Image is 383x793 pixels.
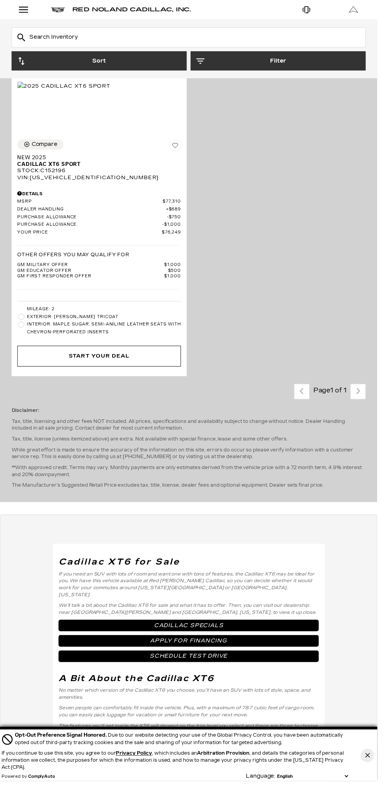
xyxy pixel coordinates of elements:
[18,218,184,223] a: Purchase Allowance $750
[59,645,324,656] a: Apply for Financing
[165,225,184,231] span: $1,000
[12,28,371,48] input: Search Inventory
[32,143,58,150] div: Compare
[27,325,184,341] span: Interior: Maple Sugar, Semi-Aniline Leather Seats with Chevron-Perforated inserts
[70,357,131,366] div: Start Your Deal
[18,210,184,216] a: Dealer Handling $689
[18,193,184,200] div: Pricing Details - New 2025 Cadillac XT6 Sport
[18,266,166,272] span: GM Military Offer
[18,170,184,177] div: Stock : C152196
[172,142,184,156] button: Save Vehicle
[18,156,178,163] span: New 2025
[18,272,170,278] span: GM Educator Offer
[18,142,64,152] button: Compare Vehicle
[73,6,194,13] span: Red Noland Cadillac, Inc.
[193,52,371,72] button: Filter
[18,225,184,231] a: Purchase Allowance $1,000
[314,390,356,405] div: Page 1 of 1
[2,786,56,791] div: Powered by
[29,786,56,791] a: ComplyAuto
[12,405,371,504] div: The Manufacturer’s Suggested Retail Price excludes tax, title, license, dealer fees and optional ...
[15,743,109,750] span: Opt-Out Preference Signal Honored .
[18,233,184,239] a: Your Price $76,249
[27,318,184,325] span: Exterior: [PERSON_NAME] Tricoat
[18,202,165,208] span: MSRP
[366,760,380,774] button: Close Button
[250,785,279,791] div: Language:
[168,210,184,216] span: $689
[18,272,184,278] a: GM Educator Offer $500
[18,202,184,208] a: MSRP $77,310
[2,762,349,782] p: If you continue to use this site, you agree to our , which includes an , and details the categori...
[18,156,184,170] a: New 2025Cadillac XT6 Sport
[59,579,324,607] p: If you need an SUV with lots of room and want one with tons of features, the Cadillac XT6 may be ...
[59,733,324,747] p: The features you’ll get inside the XT6 will depend on the trim level you select and there are thr...
[279,784,355,791] select: Language Select
[59,565,183,575] strong: Cadillac XT6 for Sale
[170,272,184,278] span: $500
[165,202,184,208] span: $77,310
[169,218,184,223] span: $750
[59,683,217,694] strong: A Bit About the Cadillac XT6
[18,351,184,372] div: Start Your Deal
[18,177,184,184] div: VIN: [US_VEHICLE_IDENTIFICATION_NUMBER]
[18,310,184,318] li: Mileage: 2
[200,762,253,768] strong: Arbitration Provision
[15,742,355,757] div: Due to our website detecting your use of the Global Privacy Control, you have been automatically ...
[52,7,66,13] img: Cadillac logo
[18,278,184,284] a: GM First Responder Offer $1,000
[18,233,164,239] span: Your Price
[18,225,165,231] span: Purchase Allowance
[18,255,131,262] p: Other Offers You May Qualify For
[12,453,371,467] p: While great effort is made to ensure the accuracy of the information on this site, errors do occu...
[166,266,184,272] span: $1,000
[12,442,371,449] p: Tax, title, license (unless itemized above) are extra. Not available with special finance, lease ...
[12,414,39,419] strong: Disclaimer:
[18,210,168,216] span: Dealer Handling
[59,660,324,672] a: Schedule Test Drive
[18,218,169,223] span: Purchase Allowance
[18,83,112,92] img: 2025 Cadillac XT6 Sport
[12,424,371,438] p: Tax, title, licensing and other fees NOT included. All prices, specifications and availability su...
[118,762,154,768] a: Privacy Policy
[59,611,324,625] p: We’ll talk a bit about the Cadillac XT6 for sale and what it has to offer. Then, you can visit ou...
[166,278,184,284] span: $1,000
[59,697,324,711] p: No matter which version of the Cadillac XT6 you choose, you’ll have an SUV with lots of style, sp...
[52,4,66,15] a: Cadillac logo
[73,4,194,15] a: Red Noland Cadillac, Inc.
[59,715,324,729] p: Seven people can comfortably fit inside the vehicle. Plus, with a maximum of 78.7 cubic feet of c...
[18,266,184,272] a: GM Military Offer $1,000
[12,471,371,485] p: **With approved credit. Terms may vary. Monthly payments are only estimates derived from the vehi...
[18,278,166,284] span: GM First Responder Offer
[164,233,184,239] span: $76,249
[18,163,178,170] span: Cadillac XT6 Sport
[59,629,324,641] a: Cadillac Specials
[12,52,190,72] button: Sort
